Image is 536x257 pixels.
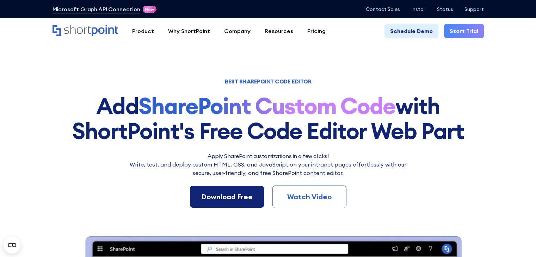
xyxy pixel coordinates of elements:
[125,152,411,160] h2: Apply SharePoint customizations in a few clicks!
[168,27,210,35] div: Why ShortPoint
[125,160,411,177] p: Write, test, and deploy custom HTML, CSS, and JavaScript on your intranet pages effortlessly wi﻿t...
[53,94,484,143] h1: Add with ShortPoint's Free Code Editor Web Part
[4,237,20,253] button: Open CMP widget
[132,27,154,35] div: Product
[384,24,438,38] a: Schedule Demo
[411,6,426,12] a: Install
[464,6,484,12] a: Support
[437,6,453,12] a: Status
[125,24,161,38] a: Product
[161,24,217,38] a: Why ShortPoint
[53,5,140,13] a: Microsoft Graph API Connection
[307,27,326,35] div: Pricing
[53,79,484,84] h1: BEST SHAREPOINT CODE EDITOR
[138,92,396,120] strong: SharePoint Custom Code
[284,192,335,202] div: Watch Video
[272,186,346,208] a: Watch Video
[366,6,400,12] a: Contact Sales
[190,186,264,208] a: Download Free
[217,24,258,38] a: Company
[501,223,536,257] iframe: Chat Widget
[201,192,253,202] div: Download Free
[265,27,293,35] div: Resources
[444,24,484,38] a: Start Trial
[300,24,333,38] a: Pricing
[224,27,251,35] div: Company
[53,25,118,37] a: Home
[258,24,300,38] a: Resources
